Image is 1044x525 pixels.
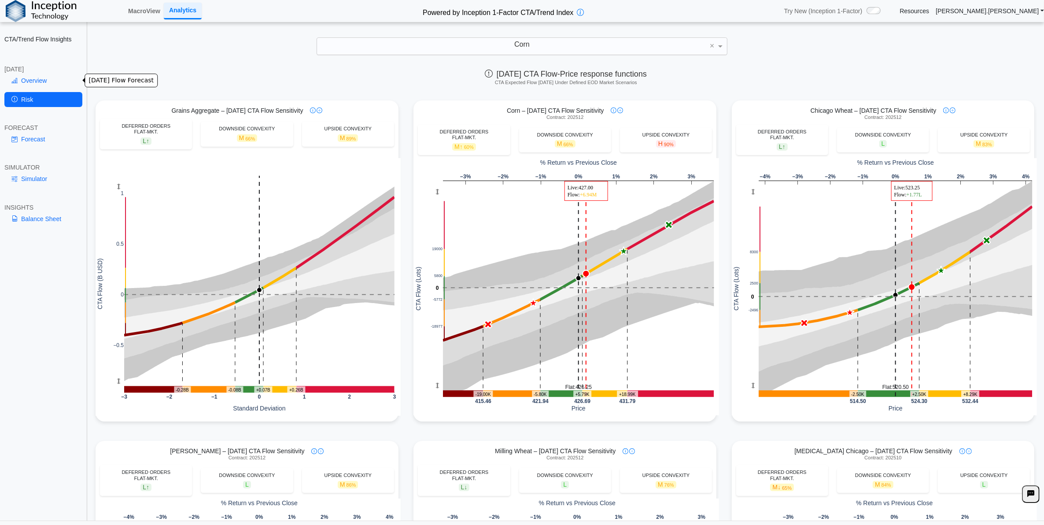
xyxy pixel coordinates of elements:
div: DOWNSIDE CONVEXITY [841,473,925,478]
span: 86% [346,482,356,488]
span: [DATE] CTA Flow-Price response functions [485,70,647,78]
img: plus-icon.svg [966,448,972,454]
img: info-icon.svg [943,107,949,113]
span: L [777,143,788,151]
img: plus-icon.svg [629,448,635,454]
span: 89% [346,136,356,141]
div: DEFERRED ORDERS FLAT-MKT. [422,470,505,481]
span: M [237,134,258,142]
div: DOWNSIDE CONVEXITY [205,126,288,132]
span: Clear value [708,38,716,55]
span: M [338,481,358,488]
div: DEFERRED ORDERS FLAT-MKT. [422,129,505,140]
span: 83% [982,142,992,147]
a: [PERSON_NAME].[PERSON_NAME] [936,7,1044,15]
a: Overview [4,73,82,88]
span: Contract: 202510 [864,455,901,461]
span: Chicago Wheat – [DATE] CTA Flow Sensitivity [811,107,937,115]
div: INSIGHTS [4,203,82,211]
span: 66% [245,136,255,141]
span: Corn – [DATE] CTA Flow Sensitivity [507,107,604,115]
h2: CTA/Trend Flow Insights [4,35,82,43]
span: M [770,484,794,491]
div: UPSIDE CONVEXITY [306,473,390,478]
img: info-icon.svg [311,448,317,454]
span: 90% [664,142,674,147]
span: Try New (Inception 1-Factor) [784,7,863,15]
span: M [555,140,575,148]
span: M [656,481,676,488]
div: UPSIDE CONVEXITY [942,132,1026,138]
span: 84% [882,482,891,488]
span: [PERSON_NAME] – [DATE] CTA Flow Sensitivity [170,447,304,455]
a: MacroView [125,4,164,18]
span: Contract: 202512 [546,455,583,461]
span: M [974,140,994,148]
img: info-icon.svg [310,107,316,113]
span: M [452,143,476,151]
span: Corn [514,41,530,48]
span: 65% [782,485,792,491]
a: Risk [4,92,82,107]
img: plus-icon.svg [318,448,324,454]
span: L [140,484,151,491]
span: M [338,134,358,142]
span: L [980,481,988,488]
div: DOWNSIDE CONVEXITY [205,473,288,478]
div: DEFERRED ORDERS FLAT-MKT. [104,123,188,135]
div: [DATE] Flow Forecast [85,74,158,88]
a: Resources [900,7,929,15]
span: L [459,484,470,491]
img: info-icon.svg [623,448,628,454]
div: DEFERRED ORDERS FLAT-MKT. [741,129,824,140]
span: ↑ [146,137,149,144]
img: info-icon.svg [959,448,965,454]
span: L [140,137,151,145]
a: Simulator [4,171,82,186]
span: 66% [564,142,573,147]
div: [DATE] [4,65,82,73]
span: × [710,42,715,50]
span: Grains Aggregate – [DATE] CTA Flow Sensitivity [171,107,303,115]
a: Analytics [164,3,202,19]
span: 60% [464,144,474,150]
span: ↓ [464,484,467,491]
div: DEFERRED ORDERS FLAT-MKT. [741,470,824,481]
span: Contract: 202512 [546,115,583,120]
span: L [243,481,251,488]
span: Contract: 202512 [864,115,901,120]
div: DOWNSIDE CONVEXITY [524,132,607,138]
div: DOWNSIDE CONVEXITY [524,473,607,478]
img: plus-icon.svg [950,107,955,113]
div: DOWNSIDE CONVEXITY [841,132,925,138]
span: 76% [664,482,674,488]
div: FORECAST [4,124,82,132]
span: H [656,140,676,148]
span: ↑ [782,143,786,150]
div: SIMULATOR [4,163,82,171]
div: UPSIDE CONVEXITY [306,126,390,132]
img: plus-icon.svg [317,107,322,113]
span: ↑ [146,484,149,491]
img: plus-icon.svg [617,107,623,113]
span: ↑ [460,143,463,150]
span: L [561,481,569,488]
span: Contract: 202512 [229,455,266,461]
span: ↓ [778,484,781,491]
h2: Powered by Inception 1-Factor CTA/Trend Index [419,5,577,18]
a: Forecast [4,132,82,147]
span: L [879,140,887,148]
span: Milling Wheat – [DATE] CTA Flow Sensitivity [495,447,616,455]
span: M [873,481,893,488]
div: DEFERRED ORDERS FLAT-MKT. [104,470,188,481]
div: UPSIDE CONVEXITY [942,473,1026,478]
span: [MEDICAL_DATA] Chicago – [DATE] CTA Flow Sensitivity [794,447,952,455]
img: info-icon.svg [611,107,616,113]
div: UPSIDE CONVEXITY [624,473,708,478]
div: UPSIDE CONVEXITY [624,132,708,138]
a: Balance Sheet [4,211,82,226]
h5: CTA Expected Flow [DATE] Under Defined EOD Market Scenarios [92,80,1039,85]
